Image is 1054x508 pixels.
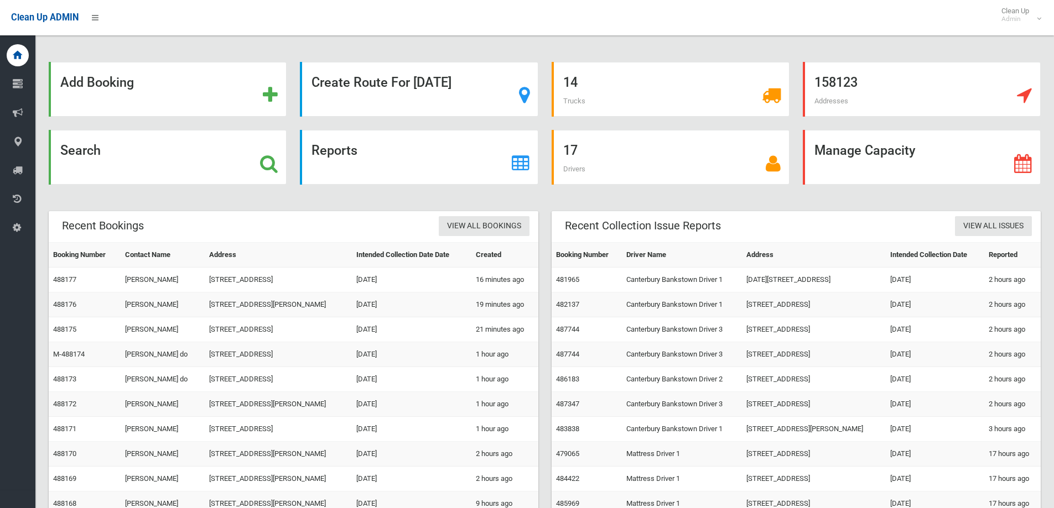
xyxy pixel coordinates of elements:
[886,243,984,268] th: Intended Collection Date
[742,392,886,417] td: [STREET_ADDRESS]
[205,292,352,317] td: [STREET_ADDRESS][PERSON_NAME]
[300,62,538,117] a: Create Route For [DATE]
[121,243,204,268] th: Contact Name
[622,417,743,442] td: Canterbury Bankstown Driver 1
[742,342,886,367] td: [STREET_ADDRESS]
[803,62,1041,117] a: 158123 Addresses
[556,499,579,507] a: 485969
[49,243,121,268] th: Booking Number
[886,417,984,442] td: [DATE]
[53,499,76,507] a: 488168
[622,268,743,292] td: Canterbury Bankstown Driver 1
[53,300,76,308] a: 488176
[622,392,743,417] td: Canterbury Bankstown Driver 3
[563,165,585,173] span: Drivers
[352,292,471,317] td: [DATE]
[205,243,352,268] th: Address
[622,243,743,268] th: Driver Name
[352,467,471,491] td: [DATE]
[886,367,984,392] td: [DATE]
[205,392,352,417] td: [STREET_ADDRESS][PERSON_NAME]
[814,97,848,105] span: Addresses
[53,375,76,383] a: 488173
[471,467,538,491] td: 2 hours ago
[886,292,984,317] td: [DATE]
[984,292,1041,317] td: 2 hours ago
[60,143,101,158] strong: Search
[742,268,886,292] td: [DATE][STREET_ADDRESS]
[471,317,538,342] td: 21 minutes ago
[121,392,204,417] td: [PERSON_NAME]
[60,75,134,90] strong: Add Booking
[205,467,352,491] td: [STREET_ADDRESS][PERSON_NAME]
[955,216,1032,237] a: View All Issues
[556,449,579,458] a: 479065
[742,317,886,342] td: [STREET_ADDRESS]
[205,342,352,367] td: [STREET_ADDRESS]
[556,325,579,333] a: 487744
[886,392,984,417] td: [DATE]
[984,467,1041,491] td: 17 hours ago
[742,367,886,392] td: [STREET_ADDRESS]
[814,143,915,158] strong: Manage Capacity
[742,417,886,442] td: [STREET_ADDRESS][PERSON_NAME]
[556,425,579,433] a: 483838
[49,130,287,185] a: Search
[552,130,790,185] a: 17 Drivers
[121,317,204,342] td: [PERSON_NAME]
[49,215,157,237] header: Recent Bookings
[53,350,85,358] a: M-488174
[556,350,579,358] a: 487744
[121,268,204,292] td: [PERSON_NAME]
[205,268,352,292] td: [STREET_ADDRESS]
[205,317,352,342] td: [STREET_ADDRESS]
[471,268,538,292] td: 16 minutes ago
[49,62,287,117] a: Add Booking
[742,467,886,491] td: [STREET_ADDRESS]
[984,392,1041,417] td: 2 hours ago
[53,400,76,408] a: 488172
[556,400,579,408] a: 487347
[622,317,743,342] td: Canterbury Bankstown Driver 3
[352,417,471,442] td: [DATE]
[563,97,585,105] span: Trucks
[121,292,204,317] td: [PERSON_NAME]
[984,317,1041,342] td: 2 hours ago
[984,417,1041,442] td: 3 hours ago
[622,467,743,491] td: Mattress Driver 1
[622,442,743,467] td: Mattress Driver 1
[352,392,471,417] td: [DATE]
[205,367,352,392] td: [STREET_ADDRESS]
[984,367,1041,392] td: 2 hours ago
[11,12,79,23] span: Clean Up ADMIN
[552,215,734,237] header: Recent Collection Issue Reports
[53,325,76,333] a: 488175
[886,317,984,342] td: [DATE]
[471,243,538,268] th: Created
[886,467,984,491] td: [DATE]
[803,130,1041,185] a: Manage Capacity
[984,342,1041,367] td: 2 hours ago
[53,275,76,284] a: 488177
[563,75,578,90] strong: 14
[471,367,538,392] td: 1 hour ago
[471,392,538,417] td: 1 hour ago
[439,216,529,237] a: View All Bookings
[471,417,538,442] td: 1 hour ago
[556,375,579,383] a: 486183
[352,442,471,467] td: [DATE]
[742,292,886,317] td: [STREET_ADDRESS]
[886,268,984,292] td: [DATE]
[996,7,1040,23] span: Clean Up
[471,442,538,467] td: 2 hours ago
[622,367,743,392] td: Canterbury Bankstown Driver 2
[984,268,1041,292] td: 2 hours ago
[814,75,858,90] strong: 158123
[205,442,352,467] td: [STREET_ADDRESS][PERSON_NAME]
[984,442,1041,467] td: 17 hours ago
[205,417,352,442] td: [STREET_ADDRESS]
[471,292,538,317] td: 19 minutes ago
[311,143,357,158] strong: Reports
[1001,15,1029,23] small: Admin
[886,442,984,467] td: [DATE]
